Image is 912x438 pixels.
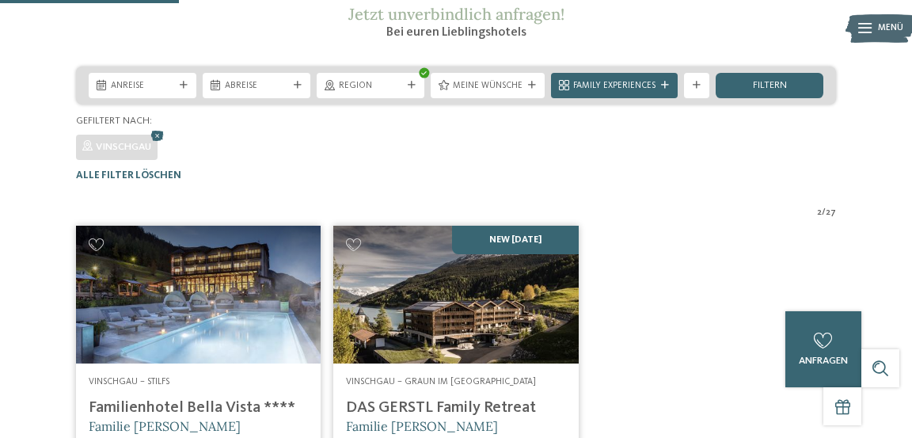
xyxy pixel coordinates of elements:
[573,80,655,93] span: Family Experiences
[339,80,402,93] span: Region
[76,170,181,181] span: Alle Filter löschen
[333,226,578,364] img: Familienhotels gesucht? Hier findet ihr die besten!
[225,80,288,93] span: Abreise
[346,418,498,434] span: Familie [PERSON_NAME]
[346,377,536,387] span: Vinschgau – Graun im [GEOGRAPHIC_DATA]
[89,398,308,417] h4: Familienhotel Bella Vista ****
[826,207,836,219] span: 27
[89,418,241,434] span: Familie [PERSON_NAME]
[822,207,826,219] span: /
[785,311,861,387] a: anfragen
[753,81,787,91] span: filtern
[799,356,848,366] span: anfragen
[817,207,822,219] span: 2
[76,226,321,364] img: Familienhotels gesucht? Hier findet ihr die besten!
[346,398,565,417] h4: DAS GERSTL Family Retreat
[76,116,152,126] span: Gefiltert nach:
[111,80,174,93] span: Anreise
[386,26,526,39] span: Bei euren Lieblingshotels
[348,4,564,24] span: Jetzt unverbindlich anfragen!
[453,80,522,93] span: Meine Wünsche
[96,142,151,152] span: Vinschgau
[89,377,169,387] span: Vinschgau – Stilfs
